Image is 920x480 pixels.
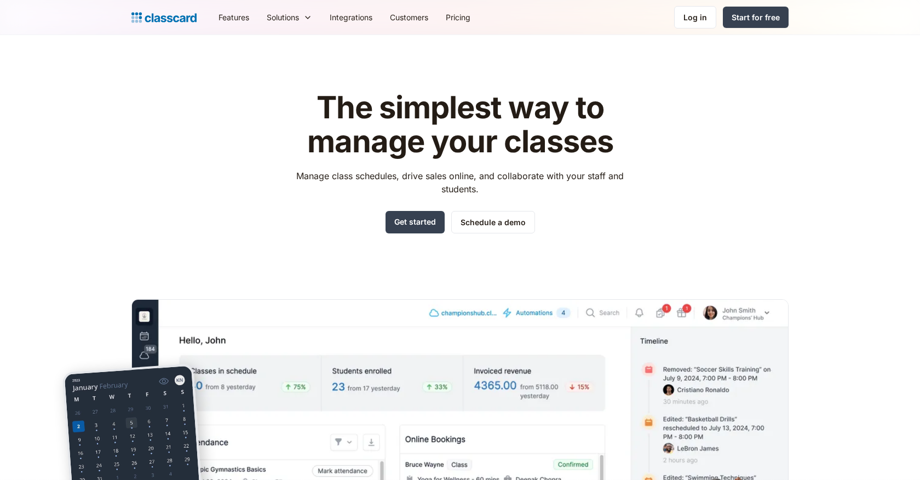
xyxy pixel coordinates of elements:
h1: The simplest way to manage your classes [286,91,634,158]
a: Start for free [723,7,789,28]
a: Get started [386,211,445,233]
a: Features [210,5,258,30]
a: Customers [381,5,437,30]
a: Pricing [437,5,479,30]
div: Solutions [267,12,299,23]
a: Integrations [321,5,381,30]
p: Manage class schedules, drive sales online, and collaborate with your staff and students. [286,169,634,196]
div: Log in [683,12,707,23]
a: Log in [674,6,716,28]
a: Logo [131,10,197,25]
a: Schedule a demo [451,211,535,233]
div: Start for free [732,12,780,23]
